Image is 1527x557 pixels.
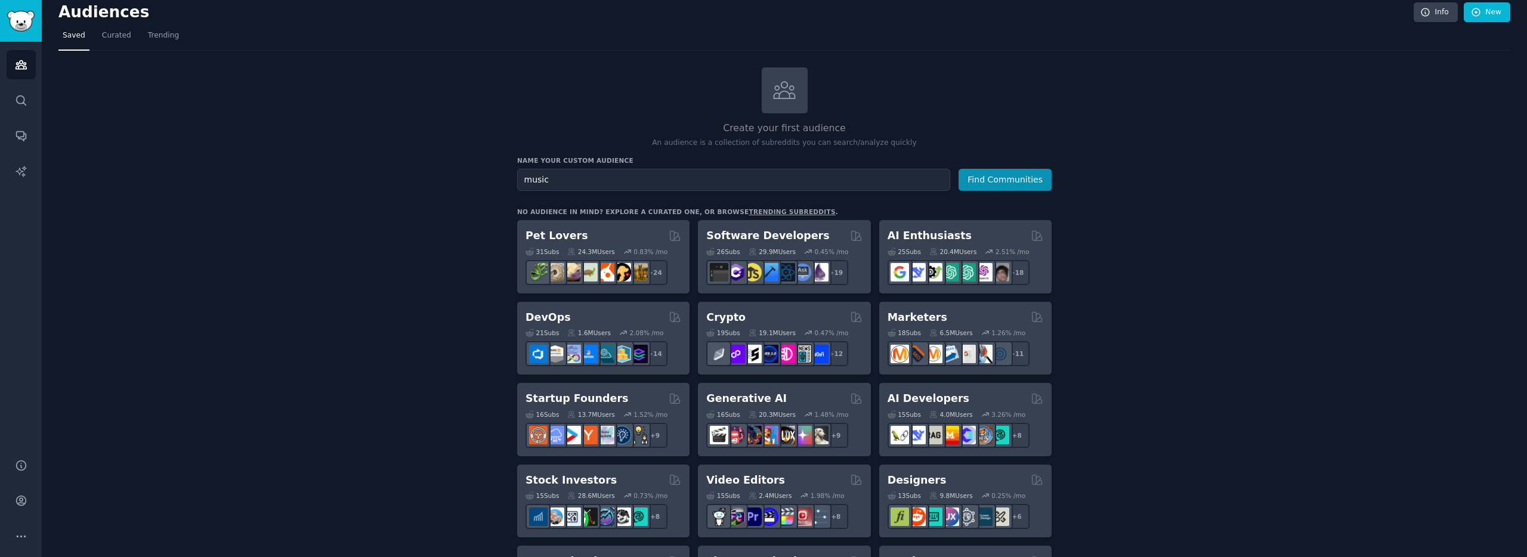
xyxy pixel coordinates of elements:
img: herpetology [529,263,548,281]
div: 3.26 % /mo [991,410,1025,419]
input: Pick a short name, like "Digital Marketers" or "Movie-Goers" [517,169,950,191]
img: defiblockchain [777,345,795,363]
div: 28.6M Users [567,491,614,500]
div: 19.1M Users [749,329,796,337]
div: 21 Sub s [526,329,559,337]
div: 9.8M Users [929,491,973,500]
img: learnjavascript [743,263,762,281]
div: No audience in mind? Explore a curated one, or browse . [517,208,838,216]
h2: Video Editors [706,473,785,488]
div: 15 Sub s [888,410,921,419]
h2: Startup Founders [526,391,628,406]
div: 2.51 % /mo [996,247,1030,256]
span: Curated [102,30,131,41]
img: Rag [924,426,942,444]
img: sdforall [760,426,778,444]
div: + 11 [1004,341,1030,366]
h2: AI Enthusiasts [888,228,972,243]
button: Find Communities [959,169,1052,191]
div: 16 Sub s [526,410,559,419]
img: FluxAI [777,426,795,444]
a: trending subreddits [749,208,835,215]
img: ycombinator [579,426,598,444]
div: + 9 [642,423,667,448]
img: MarketingResearch [974,345,993,363]
img: AskComputerScience [793,263,812,281]
img: StocksAndTrading [596,508,614,526]
img: aws_cdk [613,345,631,363]
img: SaaS [546,426,564,444]
img: reactnative [777,263,795,281]
span: Trending [148,30,179,41]
img: PetAdvice [613,263,631,281]
img: Docker_DevOps [562,345,581,363]
img: AItoolsCatalog [924,263,942,281]
div: + 19 [823,260,848,285]
img: leopardgeckos [562,263,581,281]
img: growmybusiness [629,426,648,444]
p: An audience is a collection of subreddits you can search/analyze quickly [517,138,1052,148]
img: dividends [529,508,548,526]
img: premiere [743,508,762,526]
img: chatgpt_prompts_ [957,263,976,281]
img: dalle2 [727,426,745,444]
div: 1.6M Users [567,329,611,337]
img: ArtificalIntelligence [991,263,1009,281]
img: gopro [710,508,728,526]
div: 0.73 % /mo [633,491,667,500]
h2: Audiences [58,3,1414,22]
img: 0xPolygon [727,345,745,363]
img: logodesign [907,508,926,526]
a: New [1464,2,1510,23]
div: 6.5M Users [929,329,973,337]
div: 19 Sub s [706,329,740,337]
div: 15 Sub s [526,491,559,500]
img: Trading [579,508,598,526]
img: Entrepreneurship [613,426,631,444]
img: GoogleGeminiAI [891,263,909,281]
img: ballpython [546,263,564,281]
h2: Designers [888,473,947,488]
img: OnlineMarketing [991,345,1009,363]
img: DreamBooth [810,426,829,444]
h2: Generative AI [706,391,787,406]
img: software [710,263,728,281]
img: VideoEditors [760,508,778,526]
img: deepdream [743,426,762,444]
h3: Name your custom audience [517,156,1052,165]
img: defi_ [810,345,829,363]
div: 0.83 % /mo [633,247,667,256]
img: UI_Design [924,508,942,526]
h2: Stock Investors [526,473,617,488]
div: 1.48 % /mo [815,410,849,419]
div: 0.45 % /mo [815,247,849,256]
div: + 18 [1004,260,1030,285]
img: startup [562,426,581,444]
div: 29.9M Users [749,247,796,256]
img: elixir [810,263,829,281]
h2: Marketers [888,310,947,325]
img: platformengineering [596,345,614,363]
div: 16 Sub s [706,410,740,419]
img: technicalanalysis [629,508,648,526]
h2: Crypto [706,310,746,325]
div: 13 Sub s [888,491,921,500]
div: 1.98 % /mo [811,491,845,500]
img: indiehackers [596,426,614,444]
img: Youtubevideo [793,508,812,526]
div: + 9 [823,423,848,448]
div: 24.3M Users [567,247,614,256]
div: 13.7M Users [567,410,614,419]
img: OpenAIDev [974,263,993,281]
div: + 8 [642,504,667,529]
a: Curated [98,26,135,51]
div: + 12 [823,341,848,366]
img: editors [727,508,745,526]
img: starryai [793,426,812,444]
img: learndesign [974,508,993,526]
img: ValueInvesting [546,508,564,526]
div: 25 Sub s [888,247,921,256]
div: 31 Sub s [526,247,559,256]
div: + 24 [642,260,667,285]
a: Saved [58,26,89,51]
